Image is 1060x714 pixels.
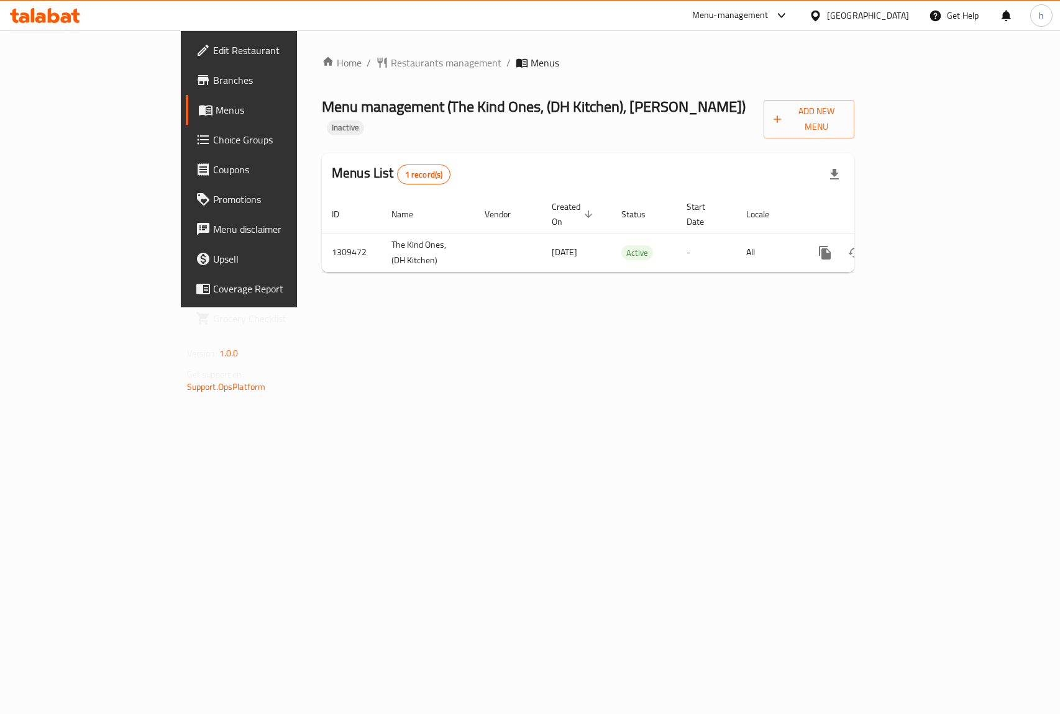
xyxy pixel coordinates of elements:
div: Menu-management [692,8,769,23]
span: Choice Groups [213,132,348,147]
span: Locale [746,207,785,222]
div: Export file [820,160,849,189]
span: Coverage Report [213,281,348,296]
td: The Kind Ones, (DH Kitchen) [382,233,475,272]
span: Get support on: [187,366,244,382]
a: Coverage Report [186,274,358,304]
span: Menu disclaimer [213,222,348,237]
button: more [810,238,840,268]
span: Menus [531,55,559,70]
div: Active [621,245,653,260]
button: Change Status [840,238,870,268]
span: Name [391,207,429,222]
a: Menu disclaimer [186,214,358,244]
span: Menus [216,102,348,117]
span: Menu management ( The Kind Ones, (DH Kitchen), [PERSON_NAME] ) [322,93,746,120]
nav: breadcrumb [322,55,854,70]
a: Grocery Checklist [186,304,358,333]
button: Add New Menu [764,100,855,138]
li: / [367,55,371,70]
span: Grocery Checklist [213,311,348,326]
a: Choice Groups [186,125,358,155]
td: All [736,233,800,272]
div: [GEOGRAPHIC_DATA] [827,9,909,22]
table: enhanced table [322,196,939,273]
span: Add New Menu [774,104,845,135]
span: Coupons [213,162,348,177]
a: Menus [186,95,358,125]
td: - [677,233,736,272]
span: Upsell [213,251,348,266]
a: Branches [186,65,358,95]
span: Edit Restaurant [213,43,348,58]
a: Restaurants management [376,55,501,70]
span: Vendor [485,207,527,222]
span: [DATE] [552,244,577,260]
span: h [1039,9,1044,22]
div: Total records count [397,165,451,184]
span: ID [332,207,355,222]
a: Promotions [186,184,358,214]
a: Upsell [186,244,358,274]
span: Version: [187,345,217,361]
span: Branches [213,73,348,88]
span: Created On [552,199,596,229]
a: Coupons [186,155,358,184]
span: Active [621,246,653,260]
span: 1.0.0 [219,345,239,361]
span: Restaurants management [391,55,501,70]
span: Promotions [213,192,348,207]
li: / [506,55,511,70]
span: Start Date [687,199,721,229]
th: Actions [800,196,939,233]
h2: Menus List [332,164,450,184]
span: 1 record(s) [398,169,450,181]
a: Support.OpsPlatform [187,379,266,395]
a: Edit Restaurant [186,35,358,65]
span: Status [621,207,662,222]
